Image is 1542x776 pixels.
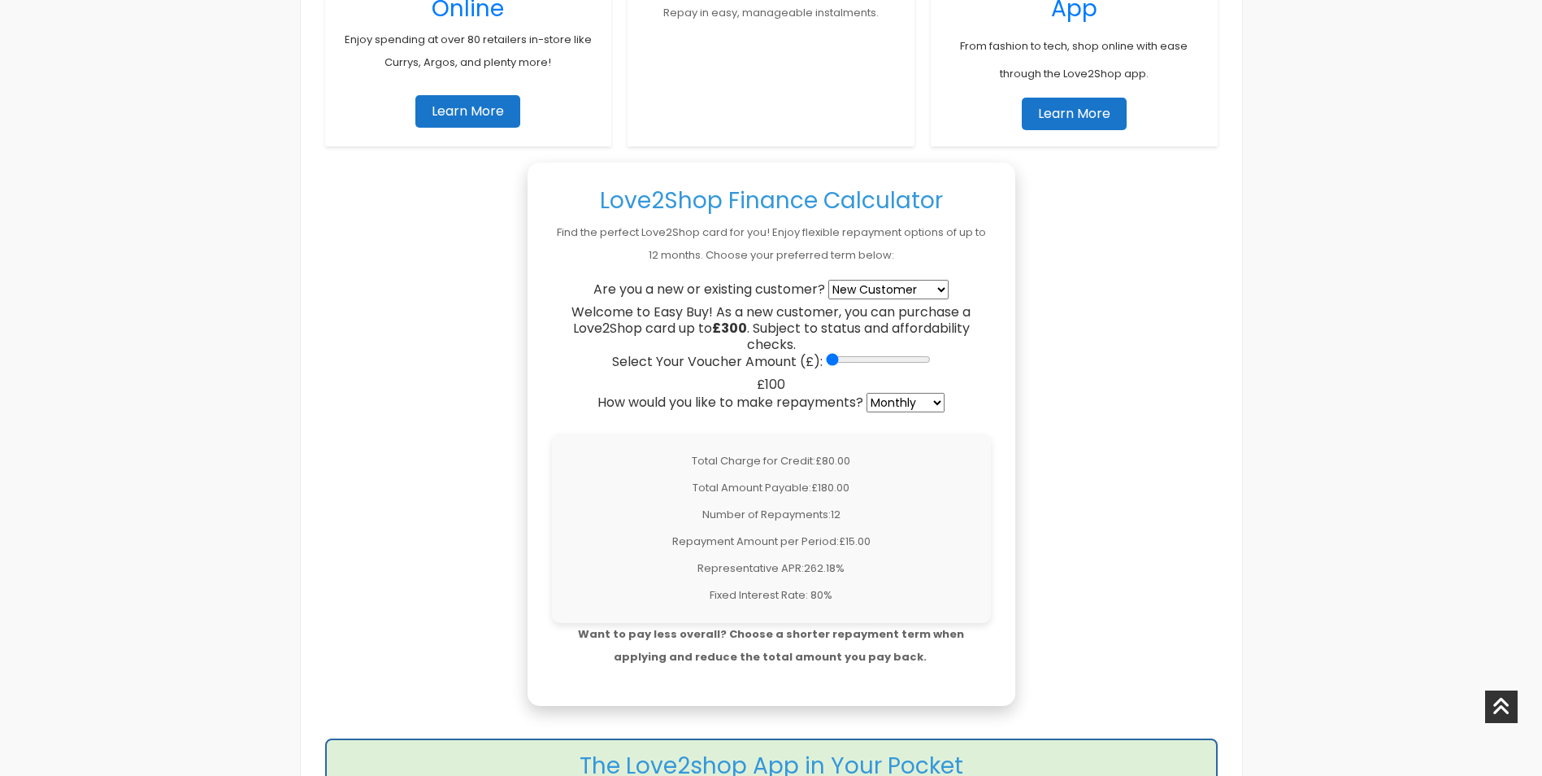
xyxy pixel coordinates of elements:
[564,477,979,499] p: Total Amount Payable:
[578,626,964,665] b: Want to pay less overall? Choose a shorter repayment term when applying and reduce the total amou...
[415,95,520,128] a: Learn More
[831,507,840,522] span: 12
[564,530,979,553] p: Repayment Amount per Period:
[712,319,747,338] strong: £300
[644,2,898,24] p: Repay in easy, manageable instalments.
[593,281,825,298] label: Are you a new or existing customer?
[811,480,849,495] span: £180.00
[960,38,1188,81] span: From fashion to tech, shop online with ease through the Love2Shop app.
[1022,98,1127,130] a: Learn More
[815,453,850,469] span: £80.00
[612,354,823,370] label: Select Your Voucher Amount (£):
[804,560,845,576] span: 262.18%
[597,395,863,411] label: How would you like to make repayments?
[552,221,991,267] p: Find the perfect Love2Shop card for you! Enjoy flexible repayment options of up to 12 months. Cho...
[552,377,991,393] div: £100
[345,32,592,70] a: Enjoy spending at over 80 retailers in-store like Currys, Argos, and plenty more!
[552,304,991,353] div: Welcome to Easy Buy! As a new customer, you can purchase a Love2Shop card up to . Subject to stat...
[960,26,1188,85] a: From fashion to tech, shop online with ease through the Love2Shop app.
[564,557,979,580] p: Representative APR:
[710,587,832,603] span: Fixed Interest Rate: 80%
[552,187,991,215] h3: Love2Shop Finance Calculator
[839,534,871,549] span: £15.00
[564,504,979,526] p: Number of Repayments:
[564,450,979,473] p: Total Charge for Credit:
